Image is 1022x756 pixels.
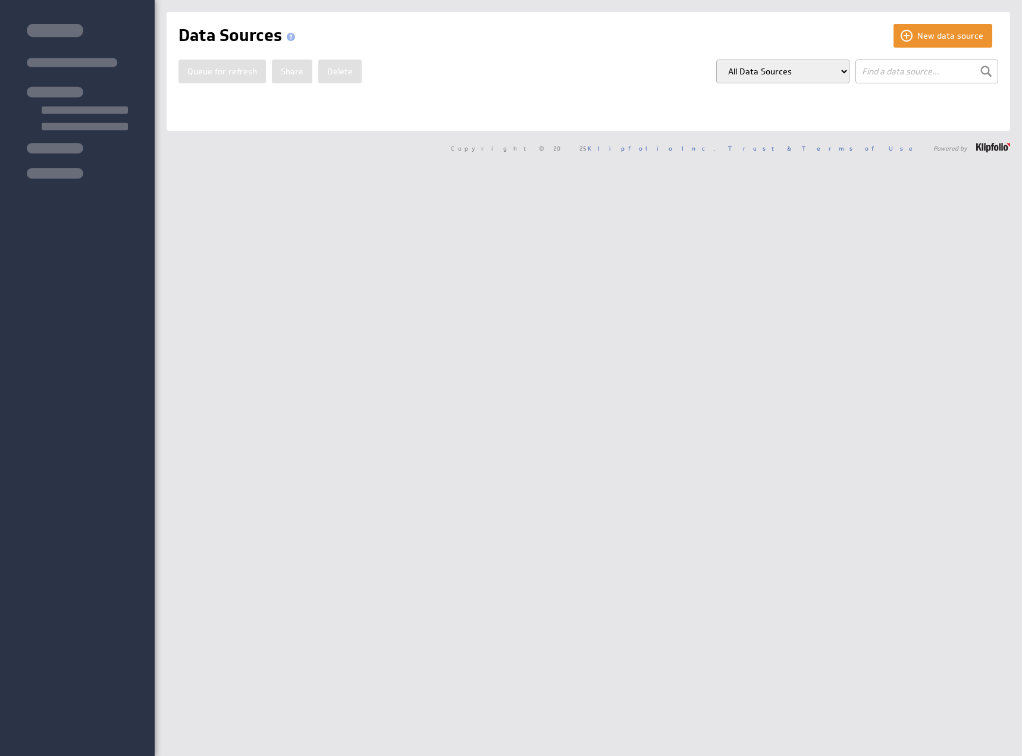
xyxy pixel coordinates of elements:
[894,24,992,48] button: New data source
[27,24,128,179] img: skeleton-sidenav.svg
[451,145,716,151] span: Copyright © 2025
[976,143,1010,152] img: logo-footer.png
[272,60,312,83] button: Share
[588,144,716,152] a: Klipfolio Inc.
[728,144,921,152] a: Trust & Terms of Use
[855,60,998,83] input: Find a data source...
[318,60,362,83] button: Delete
[933,145,967,151] span: Powered by
[178,60,266,83] button: Queue for refresh
[178,24,300,48] h1: Data Sources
